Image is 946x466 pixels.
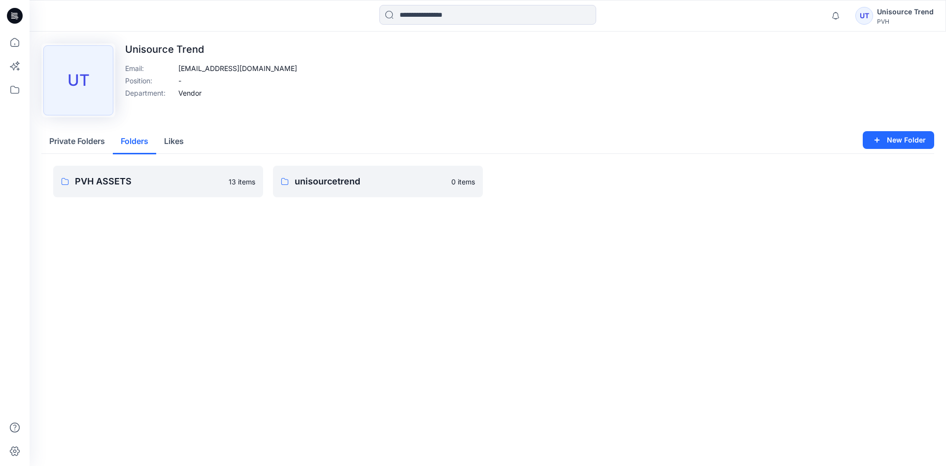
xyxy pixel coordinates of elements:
a: unisourcetrend0 items [273,166,483,197]
p: [EMAIL_ADDRESS][DOMAIN_NAME] [178,63,297,73]
p: Email : [125,63,174,73]
p: 13 items [229,177,255,187]
p: Department : [125,88,174,98]
p: unisourcetrend [295,175,445,188]
p: Vendor [178,88,202,98]
p: Unisource Trend [125,43,297,55]
p: 0 items [451,177,475,187]
button: Folders [113,129,156,154]
p: - [178,75,181,86]
div: PVH [877,18,934,25]
p: Position : [125,75,174,86]
div: UT [855,7,873,25]
div: UT [43,45,113,115]
button: Private Folders [41,129,113,154]
a: PVH ASSETS13 items [53,166,263,197]
p: PVH ASSETS [75,175,223,188]
button: New Folder [863,131,934,149]
div: Unisource Trend [877,6,934,18]
button: Likes [156,129,192,154]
